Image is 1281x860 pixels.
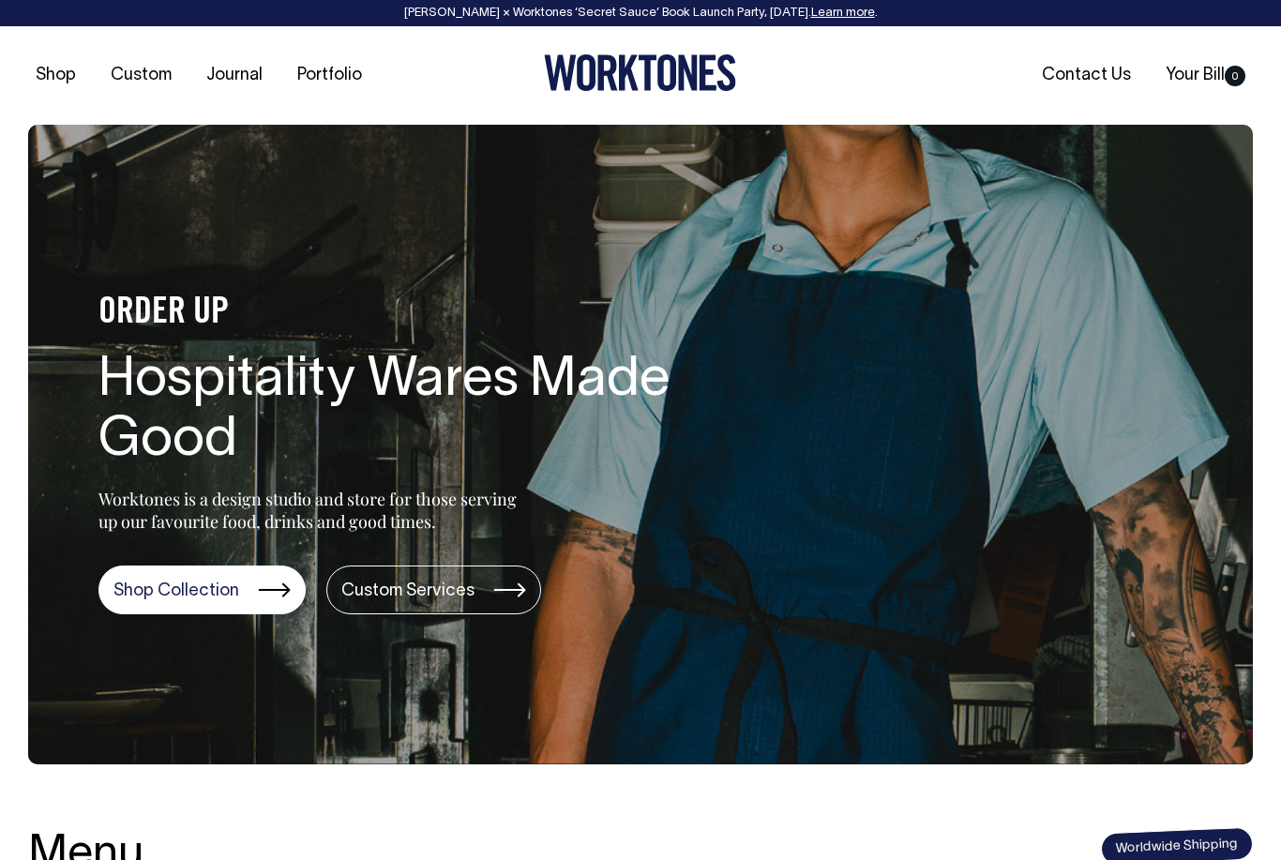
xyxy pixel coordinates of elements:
p: Worktones is a design studio and store for those serving up our favourite food, drinks and good t... [98,488,525,533]
a: Shop [28,60,83,91]
a: Shop Collection [98,566,306,614]
div: [PERSON_NAME] × Worktones ‘Secret Sauce’ Book Launch Party, [DATE]. . [19,7,1262,20]
a: Learn more [811,8,875,19]
a: Portfolio [290,60,369,91]
h4: ORDER UP [98,294,699,333]
a: Contact Us [1034,60,1138,91]
a: Your Bill0 [1158,60,1253,91]
a: Journal [199,60,270,91]
a: Custom [103,60,179,91]
h1: Hospitality Wares Made Good [98,352,699,472]
a: Custom Services [326,566,541,614]
span: 0 [1225,66,1245,86]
